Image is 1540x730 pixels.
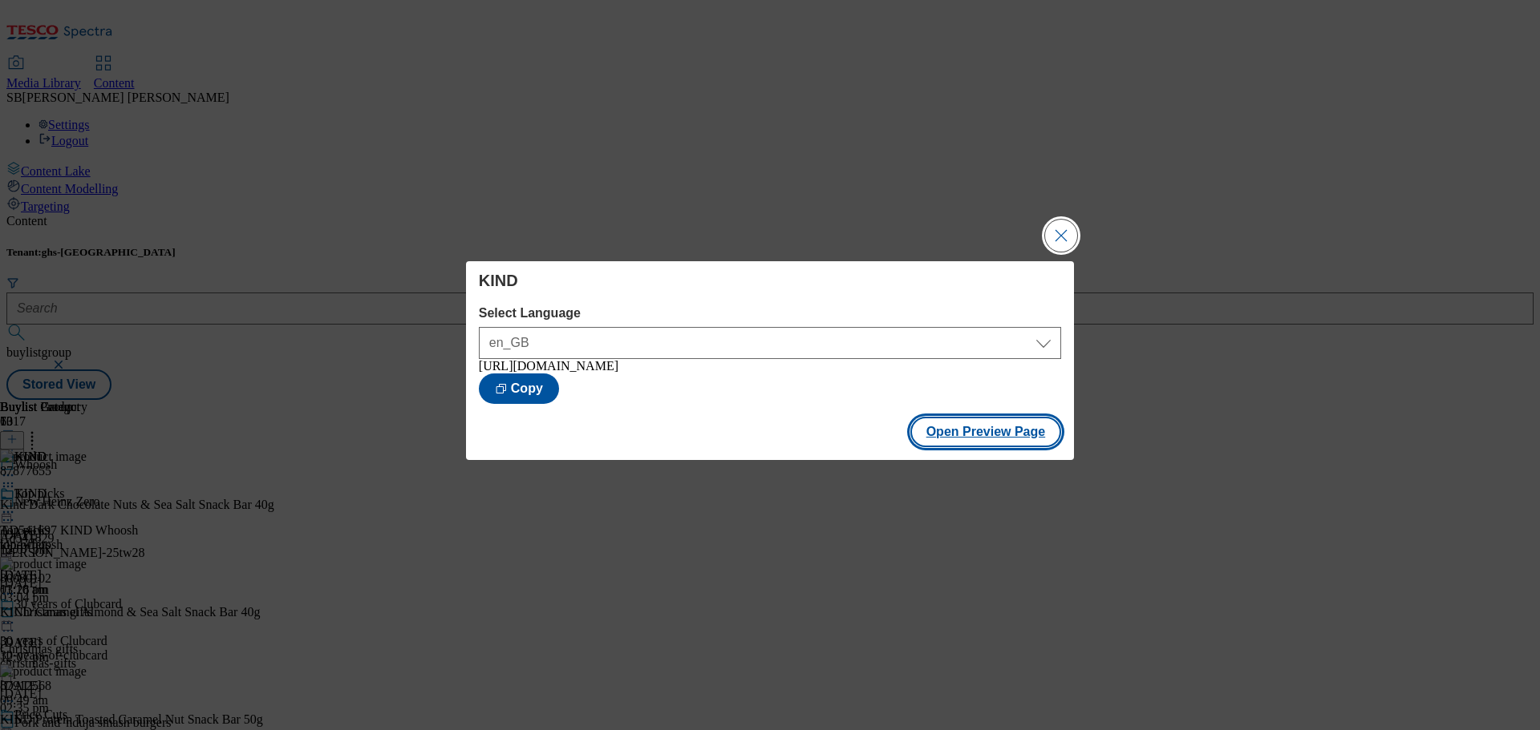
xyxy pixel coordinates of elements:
[466,261,1074,460] div: Modal
[1045,220,1077,252] button: Close Modal
[479,271,1061,290] h4: KIND
[479,373,559,404] button: Copy
[479,359,1061,373] div: [URL][DOMAIN_NAME]
[910,417,1062,447] button: Open Preview Page
[479,306,1061,321] label: Select Language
